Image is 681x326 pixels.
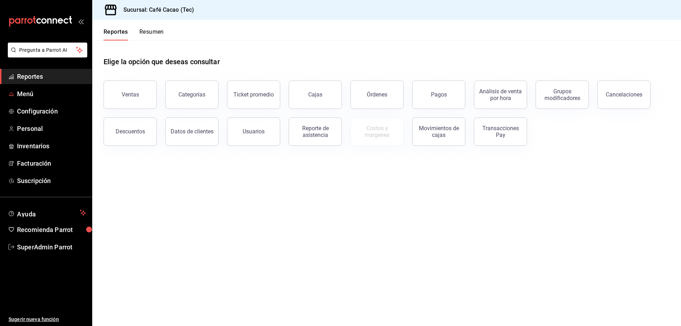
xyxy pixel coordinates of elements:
div: Usuarios [243,128,265,135]
button: Categorías [165,81,218,109]
span: Ayuda [17,209,77,217]
span: Recomienda Parrot [17,225,86,234]
div: Descuentos [116,128,145,135]
span: Suscripción [17,176,86,186]
span: Sugerir nueva función [9,316,86,323]
div: Órdenes [367,91,387,98]
h3: Sucursal: Café Cacao (Tec) [118,6,194,14]
button: Contrata inventarios para ver este reporte [350,117,404,146]
div: Ventas [122,91,139,98]
button: Transacciones Pay [474,117,527,146]
button: Cancelaciones [597,81,650,109]
span: Menú [17,89,86,99]
span: SuperAdmin Parrot [17,242,86,252]
span: Reportes [17,72,86,81]
div: Pagos [431,91,447,98]
span: Personal [17,124,86,133]
div: Grupos modificadores [540,88,584,101]
div: Costos y márgenes [355,125,399,138]
a: Pregunta a Parrot AI [5,51,87,59]
button: Ticket promedio [227,81,280,109]
div: Movimientos de cajas [417,125,461,138]
button: Pagos [412,81,465,109]
span: Pregunta a Parrot AI [19,46,76,54]
div: Cancelaciones [606,91,642,98]
button: Reportes [104,28,128,40]
div: Reporte de asistencia [293,125,337,138]
span: Facturación [17,159,86,168]
div: Cajas [308,90,323,99]
button: Descuentos [104,117,157,146]
button: Grupos modificadores [536,81,589,109]
button: open_drawer_menu [78,18,84,24]
button: Reporte de asistencia [289,117,342,146]
div: Datos de clientes [171,128,214,135]
button: Pregunta a Parrot AI [8,43,87,57]
a: Cajas [289,81,342,109]
div: Transacciones Pay [478,125,522,138]
button: Análisis de venta por hora [474,81,527,109]
button: Usuarios [227,117,280,146]
button: Órdenes [350,81,404,109]
button: Datos de clientes [165,117,218,146]
div: Categorías [178,91,205,98]
h1: Elige la opción que deseas consultar [104,56,220,67]
span: Inventarios [17,141,86,151]
button: Ventas [104,81,157,109]
button: Resumen [139,28,164,40]
button: Movimientos de cajas [412,117,465,146]
span: Configuración [17,106,86,116]
div: Ticket promedio [233,91,274,98]
div: Análisis de venta por hora [478,88,522,101]
div: navigation tabs [104,28,164,40]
